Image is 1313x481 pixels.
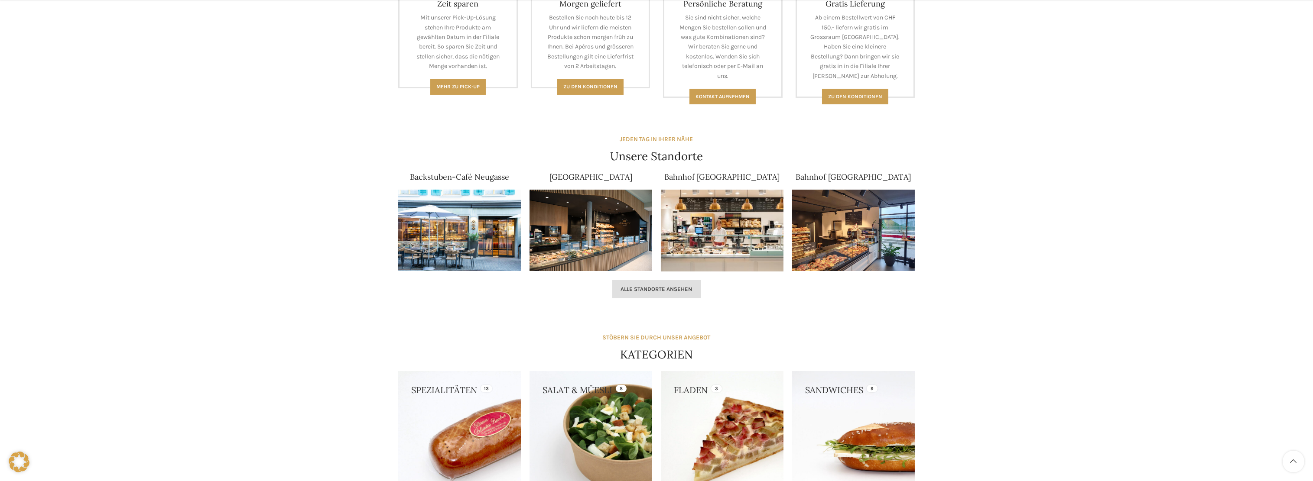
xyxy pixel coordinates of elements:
p: Ab einem Bestellwert von CHF 150.- liefern wir gratis im Grossraum [GEOGRAPHIC_DATA]. Haben Sie e... [810,13,901,81]
a: Kontakt aufnehmen [689,89,756,104]
div: JEDEN TAG IN IHRER NÄHE [620,135,693,144]
a: Mehr zu Pick-Up [430,79,486,95]
span: Mehr zu Pick-Up [436,84,480,90]
a: Zu den konditionen [822,89,888,104]
div: STÖBERN SIE DURCH UNSER ANGEBOT [603,333,711,342]
span: Alle Standorte ansehen [621,286,692,293]
p: Bestellen Sie noch heute bis 12 Uhr und wir liefern die meisten Produkte schon morgen früh zu Ihn... [545,13,636,71]
a: Zu den Konditionen [557,79,624,95]
a: Backstuben-Café Neugasse [410,172,509,182]
span: Kontakt aufnehmen [695,94,750,100]
a: [GEOGRAPHIC_DATA] [549,172,632,182]
a: Bahnhof [GEOGRAPHIC_DATA] [665,172,780,182]
a: Bahnhof [GEOGRAPHIC_DATA] [796,172,911,182]
p: Mit unserer Pick-Up-Lösung stehen Ihre Produkte am gewählten Datum in der Filiale bereit. So spar... [413,13,504,71]
p: Sie sind nicht sicher, welche Mengen Sie bestellen sollen und was gute Kombinationen sind? Wir be... [677,13,768,81]
a: Scroll to top button [1283,451,1304,472]
h4: KATEGORIEN [620,347,693,362]
span: Zu den Konditionen [563,84,617,90]
a: Alle Standorte ansehen [612,280,701,298]
span: Zu den konditionen [828,94,882,100]
h4: Unsere Standorte [610,148,703,164]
